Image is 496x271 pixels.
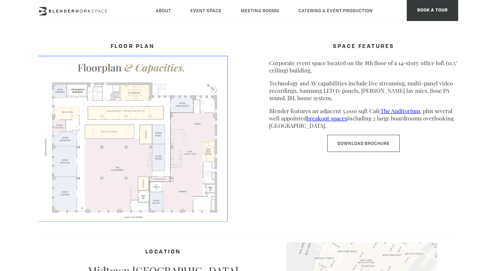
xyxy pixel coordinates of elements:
[327,135,400,152] a: Download Brochure
[307,114,347,122] a: breakout spaces
[59,246,267,259] h4: Location
[380,107,420,114] a: The Auditorium
[269,79,458,102] p: Technology and AV capabilities include live streaming, multi-panel video recordings, Samsung LED ...
[269,40,458,54] h4: SPACE FEATURES
[38,56,227,220] img: FLOORPLAN-Screenshot-2025.png
[38,40,227,54] h4: FLOOR PLAN
[269,107,458,129] p: Blender features an adjacent 5,000 sqft Cafe , plus several well appointed including 2 large boar...
[269,59,458,74] p: Corporate event space located on the 8th floor of a 14-story office loft (11.5′ ceiling) building.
